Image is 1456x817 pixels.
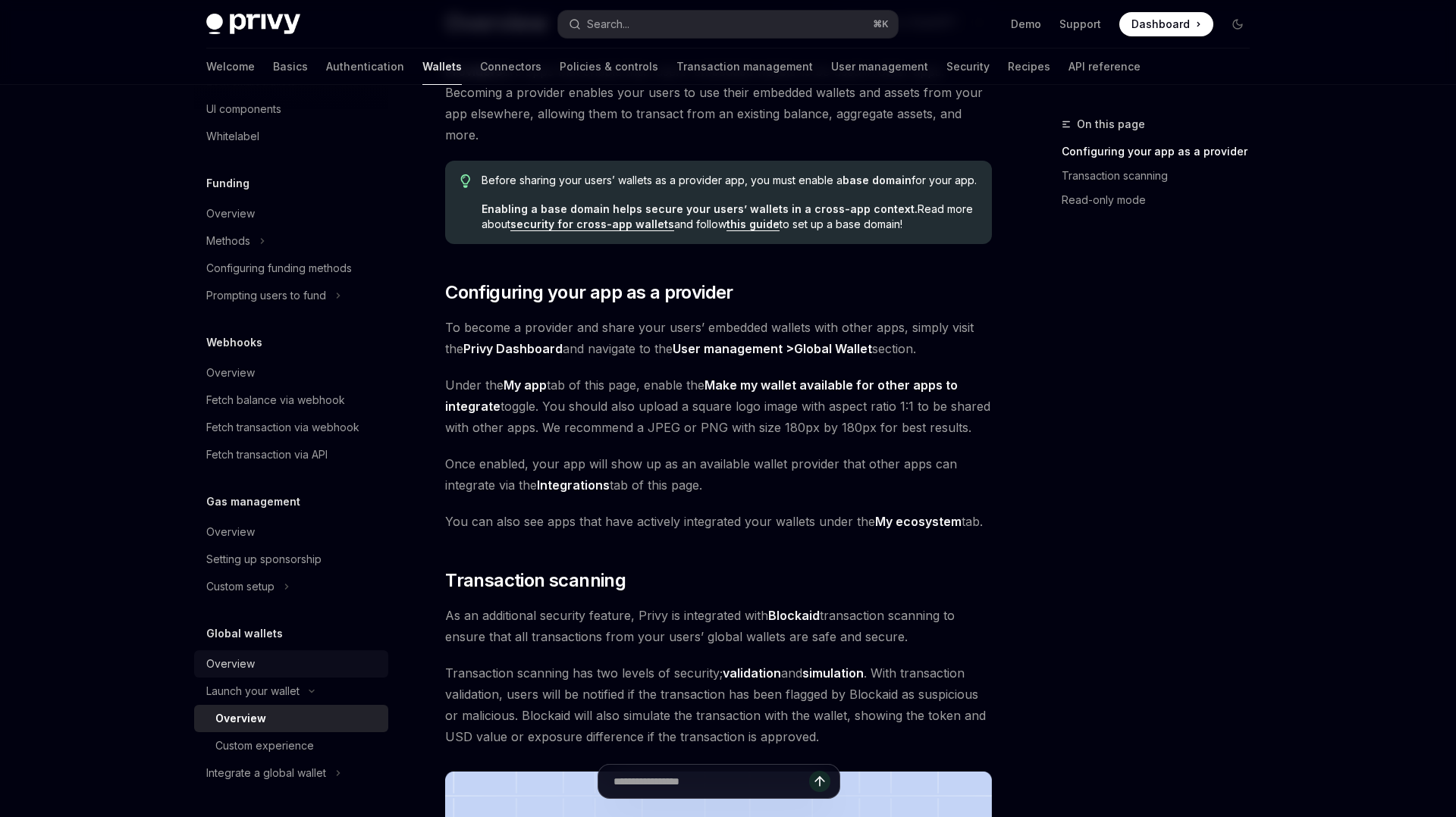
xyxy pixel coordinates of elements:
[445,605,992,647] span: As an additional security feature, Privy is integrated with transaction scanning to ensure that a...
[875,514,962,530] a: My ecosystem
[843,174,912,186] strong: base domain
[445,280,733,305] span: Configuring your app as a provider
[206,418,359,437] div: Fetch transaction via webhook
[445,453,992,496] span: Once enabled, your app will show up as an available wallet provider that other apps can integrate...
[504,377,547,393] a: My app
[273,49,308,85] a: Basics
[206,286,326,305] div: Prompting users to fund
[560,49,658,85] a: Policies & controls
[445,662,992,747] span: Transaction scanning has two levels of security; and . With transaction validation, users will be...
[215,709,266,728] div: Overview
[194,732,388,759] a: Custom experience
[480,49,541,85] a: Connectors
[194,705,388,732] a: Overview
[194,573,388,600] button: Toggle Custom setup section
[194,759,388,787] button: Toggle Integrate a global wallet section
[194,546,388,573] a: Setting up sponsorship
[206,205,255,223] div: Overview
[445,317,992,359] span: To become a provider and share your users’ embedded wallets with other apps, simply visit the and...
[194,387,388,414] a: Fetch balance via webhook
[482,202,977,232] span: Read more about and follow to set up a base domain!
[1131,17,1190,32] span: Dashboard
[215,737,314,755] div: Custom experience
[206,14,300,35] img: dark logo
[445,61,992,146] span: are apps that enable their users’ embedded wallets to be used in other apps. Becoming a provider ...
[206,100,281,118] div: UI components
[194,282,388,309] button: Toggle Prompting users to fund section
[445,374,992,438] span: Under the tab of this page, enable the toggle. You should also upload a square logo image with as...
[194,95,388,123] a: UI components
[206,49,255,85] a: Welcome
[194,123,388,150] a: Whitelabel
[206,127,259,146] div: Whitelabel
[206,232,250,250] div: Methods
[504,377,547,393] strong: My app
[510,218,674,231] a: security for cross-app wallets
[1062,139,1262,164] a: Configuring your app as a provider
[422,49,462,85] a: Wallets
[206,523,255,541] div: Overview
[794,341,872,357] a: Global Wallet
[723,665,781,681] strong: validation
[194,227,388,255] button: Toggle Methods section
[587,15,629,33] div: Search...
[194,255,388,282] a: Configuring funding methods
[802,665,864,681] strong: simulation
[673,341,872,357] strong: User management >
[1077,115,1145,133] span: On this page
[194,414,388,441] a: Fetch transaction via webhook
[194,359,388,387] a: Overview
[1225,12,1250,36] button: Toggle dark mode
[206,682,300,700] div: Launch your wallet
[206,493,300,511] h5: Gas management
[206,391,345,409] div: Fetch balance via webhook
[206,259,352,277] div: Configuring funding methods
[768,608,820,624] a: Blockaid
[613,765,809,798] input: Ask a question...
[558,11,898,38] button: Open search
[206,333,262,352] h5: Webhooks
[463,341,563,356] strong: Privy Dashboard
[206,364,255,382] div: Overview
[946,49,990,85] a: Security
[482,173,977,188] span: Before sharing your users’ wallets as a provider app, you must enable a for your app.
[194,441,388,468] a: Fetch transaction via API
[1059,17,1101,32] a: Support
[482,202,918,215] strong: Enabling a base domain helps secure your users’ wallets in a cross-app context.
[206,550,322,568] div: Setting up sponsorship
[445,377,958,414] strong: Make my wallet available for other apps to integrate
[206,624,283,643] h5: Global wallets
[194,650,388,678] a: Overview
[445,568,626,593] span: Transaction scanning
[194,678,388,705] button: Toggle Launch your wallet section
[1062,164,1262,188] a: Transaction scanning
[1008,49,1050,85] a: Recipes
[326,49,404,85] a: Authentication
[445,511,992,532] span: You can also see apps that have actively integrated your wallets under the tab.
[1011,17,1041,32] a: Demo
[726,218,780,231] a: this guide
[206,578,275,596] div: Custom setup
[831,49,928,85] a: User management
[1068,49,1141,85] a: API reference
[809,771,830,792] button: Send message
[537,477,610,493] a: Integrations
[206,446,328,464] div: Fetch transaction via API
[460,174,471,188] svg: Tip
[1119,12,1213,36] a: Dashboard
[206,655,255,673] div: Overview
[676,49,813,85] a: Transaction management
[1062,188,1262,212] a: Read-only mode
[206,174,249,193] h5: Funding
[537,477,610,493] strong: Integrations
[194,518,388,546] a: Overview
[194,200,388,227] a: Overview
[873,18,889,30] span: ⌘ K
[206,764,326,782] div: Integrate a global wallet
